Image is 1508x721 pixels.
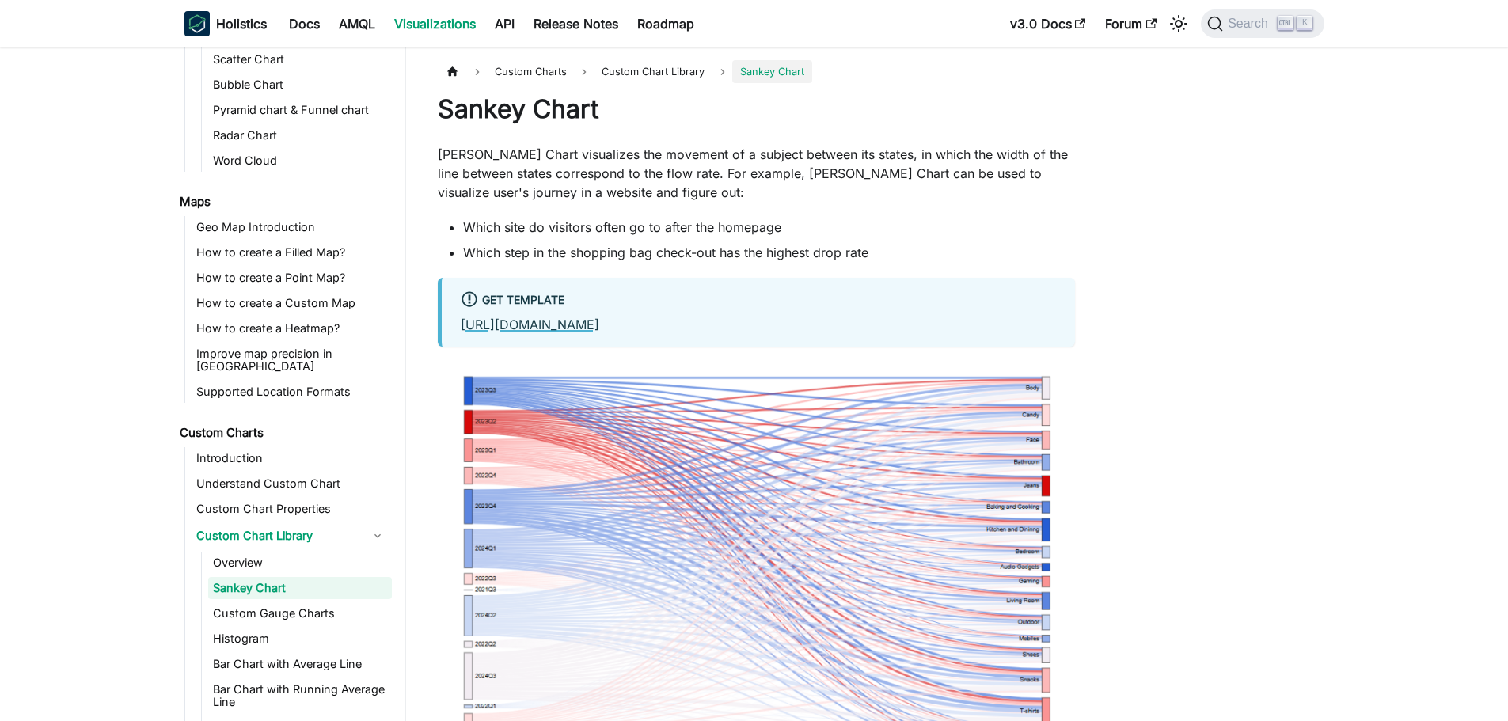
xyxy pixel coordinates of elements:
a: Histogram [208,628,392,650]
kbd: K [1297,16,1312,30]
a: Radar Chart [208,124,392,146]
a: How to create a Filled Map? [192,241,392,264]
a: Geo Map Introduction [192,216,392,238]
a: Custom Chart Library [594,60,712,83]
a: Bar Chart with Running Average Line [208,678,392,713]
a: Sankey Chart [208,577,392,599]
a: [URL][DOMAIN_NAME] [461,317,599,332]
a: AMQL [329,11,385,36]
a: API [485,11,524,36]
span: Search [1223,17,1278,31]
a: Word Cloud [208,150,392,172]
li: Which step in the shopping bag check-out has the highest drop rate [463,243,1075,262]
a: Custom Chart Properties [192,498,392,520]
a: Home page [438,60,468,83]
div: Get Template [461,290,1056,311]
img: Holistics [184,11,210,36]
a: Improve map precision in [GEOGRAPHIC_DATA] [192,343,392,378]
nav: Breadcrumbs [438,60,1075,83]
a: How to create a Custom Map [192,292,392,314]
button: Search (Ctrl+K) [1201,9,1324,38]
span: Custom Charts [487,60,575,83]
a: Roadmap [628,11,704,36]
a: Forum [1096,11,1166,36]
p: [PERSON_NAME] Chart visualizes the movement of a subject between its states, in which the width o... [438,145,1075,202]
a: Overview [208,552,392,574]
a: Understand Custom Chart [192,472,392,495]
a: How to create a Point Map? [192,267,392,289]
a: Custom Gauge Charts [208,602,392,624]
span: Custom Chart Library [602,66,705,78]
a: Pyramid chart & Funnel chart [208,99,392,121]
li: Which site do visitors often go to after the homepage [463,218,1075,237]
a: Visualizations [385,11,485,36]
a: How to create a Heatmap? [192,317,392,340]
h1: Sankey Chart [438,93,1075,125]
a: Scatter Chart [208,48,392,70]
a: Maps [175,191,392,213]
a: Custom Charts [175,422,392,444]
a: Release Notes [524,11,628,36]
a: Supported Location Formats [192,381,392,403]
a: v3.0 Docs [1001,11,1096,36]
span: Sankey Chart [732,60,812,83]
a: HolisticsHolistics [184,11,267,36]
nav: Docs sidebar [169,47,406,721]
b: Holistics [216,14,267,33]
a: Bubble Chart [208,74,392,96]
a: Docs [279,11,329,36]
a: Custom Chart Library [192,523,363,548]
a: Bar Chart with Average Line [208,653,392,675]
button: Switch between dark and light mode (currently light mode) [1166,11,1191,36]
a: Introduction [192,447,392,469]
button: Collapse sidebar category 'Custom Chart Library' [363,523,392,548]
